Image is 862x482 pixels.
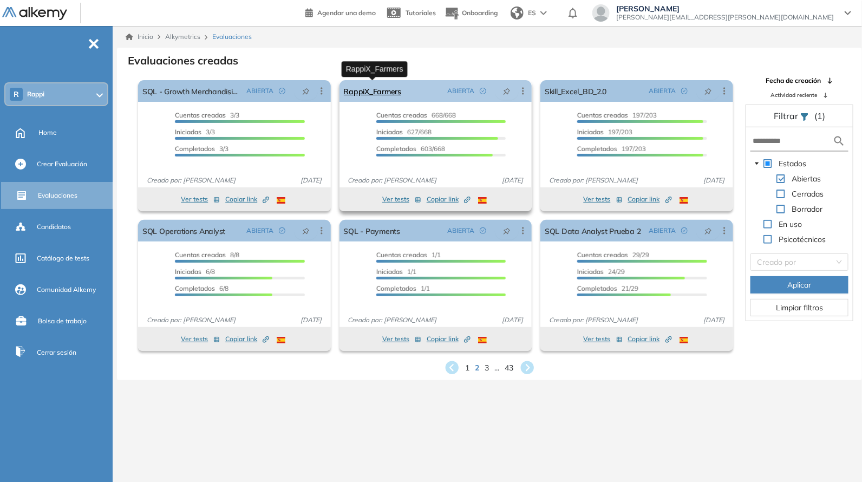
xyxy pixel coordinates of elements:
[649,86,676,96] span: ABIERTA
[545,315,642,325] span: Creado por: [PERSON_NAME]
[495,222,519,239] button: pushpin
[376,284,416,292] span: Completados
[175,268,215,276] span: 6/8
[668,357,862,482] iframe: Chat Widget
[2,7,67,21] img: Logo
[128,54,238,67] h3: Evaluaciones creadas
[37,253,89,263] span: Catálogo de tests
[766,76,821,86] span: Fecha de creación
[246,86,273,96] span: ABIERTA
[27,90,44,99] span: Rappi
[668,357,862,482] div: Widget de chat
[704,87,712,95] span: pushpin
[577,145,646,153] span: 197/203
[294,222,318,239] button: pushpin
[776,218,804,231] span: En uso
[376,128,432,136] span: 627/668
[225,194,269,204] span: Copiar link
[704,226,712,235] span: pushpin
[628,194,672,204] span: Copiar link
[577,251,628,259] span: Cuentas creadas
[814,109,825,122] span: (1)
[485,362,489,374] span: 3
[540,11,547,15] img: arrow
[37,159,87,169] span: Crear Evaluación
[649,226,676,236] span: ABIERTA
[447,226,474,236] span: ABIERTA
[480,88,486,94] span: check-circle
[277,337,285,343] img: ESP
[699,315,729,325] span: [DATE]
[175,268,201,276] span: Iniciadas
[142,80,242,102] a: SQL - Growth Merchandisin Analyst
[833,134,846,148] img: search icon
[480,227,486,234] span: check-circle
[577,128,632,136] span: 197/203
[577,284,638,292] span: 21/29
[37,285,96,295] span: Comunidad Alkemy
[779,159,806,168] span: Estados
[376,145,416,153] span: Completados
[445,2,498,25] button: Onboarding
[376,145,445,153] span: 603/668
[376,251,441,259] span: 1/1
[616,13,834,22] span: [PERSON_NAME][EMAIL_ADDRESS][PERSON_NAME][DOMAIN_NAME]
[789,203,825,216] span: Borrador
[792,189,824,199] span: Cerradas
[545,80,606,102] a: Skill_Excel_BD_2.0
[175,128,201,136] span: Iniciadas
[584,193,623,206] button: Ver tests
[577,251,649,259] span: 29/29
[628,333,672,346] button: Copiar link
[750,276,848,294] button: Aplicar
[246,226,273,236] span: ABIERTA
[771,91,818,99] span: Actividad reciente
[511,6,524,19] img: world
[779,235,826,244] span: Psicotécnicos
[584,333,623,346] button: Ver tests
[478,337,487,343] img: ESP
[317,9,376,17] span: Agendar una demo
[774,110,800,121] span: Filtrar
[38,191,77,200] span: Evaluaciones
[302,87,310,95] span: pushpin
[175,251,239,259] span: 8/8
[225,193,269,206] button: Copiar link
[495,82,519,100] button: pushpin
[297,175,326,185] span: [DATE]
[681,88,688,94] span: check-circle
[175,128,215,136] span: 3/3
[342,61,408,77] div: RappiX_Farmers
[142,315,240,325] span: Creado por: [PERSON_NAME]
[406,9,436,17] span: Tutoriales
[181,333,220,346] button: Ver tests
[175,251,226,259] span: Cuentas creadas
[754,161,760,166] span: caret-down
[376,284,430,292] span: 1/1
[175,111,226,119] span: Cuentas creadas
[175,145,228,153] span: 3/3
[376,268,403,276] span: Iniciadas
[528,8,536,18] span: ES
[175,111,239,119] span: 3/3
[382,333,421,346] button: Ver tests
[142,220,225,242] a: SQL Operations Analyst
[503,87,511,95] span: pushpin
[225,334,269,344] span: Copiar link
[699,175,729,185] span: [DATE]
[776,157,808,170] span: Estados
[750,299,848,316] button: Limpiar filtros
[577,111,628,119] span: Cuentas creadas
[475,362,480,374] span: 2
[447,86,474,96] span: ABIERTA
[376,268,416,276] span: 1/1
[376,111,427,119] span: Cuentas creadas
[498,175,527,185] span: [DATE]
[277,197,285,204] img: ESP
[788,279,812,291] span: Aplicar
[37,222,71,232] span: Candidatos
[302,226,310,235] span: pushpin
[165,32,200,41] span: Alkymetrics
[427,334,471,344] span: Copiar link
[577,128,604,136] span: Iniciadas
